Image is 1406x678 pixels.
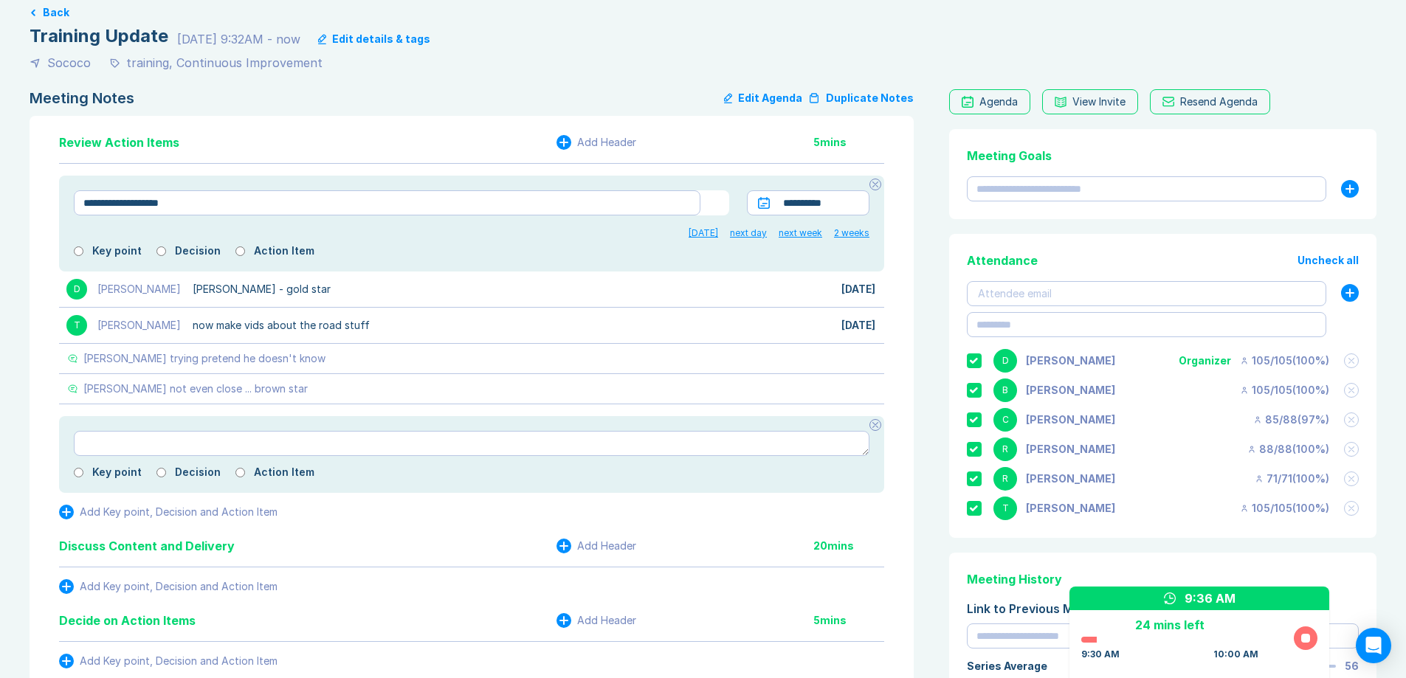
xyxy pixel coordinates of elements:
[993,408,1017,432] div: C
[332,33,430,45] div: Edit details & tags
[813,136,884,148] div: 5 mins
[577,136,636,148] div: Add Header
[1026,443,1115,455] div: Richard Nelson
[318,33,430,45] button: Edit details & tags
[59,579,278,594] button: Add Key point, Decision and Action Item
[47,54,91,72] div: Sococo
[30,24,168,48] div: Training Update
[83,383,308,395] div: [PERSON_NAME] not even close ... brown star
[1042,89,1138,114] button: View Invite
[1247,443,1329,455] div: 88 / 88 ( 100 %)
[1240,502,1329,514] div: 105 / 105 ( 100 %)
[1298,255,1359,266] button: Uncheck all
[556,539,636,553] button: Add Header
[993,497,1017,520] div: T
[834,227,869,239] div: 2 weeks
[193,283,331,295] div: [PERSON_NAME] - gold star
[59,654,278,668] button: Add Key point, Decision and Action Item
[841,283,875,295] div: [DATE]
[577,615,636,626] div: Add Header
[724,89,802,107] button: Edit Agenda
[1026,355,1115,367] div: Doug Sharp
[1026,414,1115,426] div: Corey Wick
[97,319,181,331] div: [PERSON_NAME]
[80,655,278,667] div: Add Key point, Decision and Action Item
[1356,628,1391,663] div: Open Intercom Messenger
[30,89,134,107] div: Meeting Notes
[1213,648,1258,660] div: 10:00 AM
[949,89,1030,114] a: Agenda
[993,467,1017,491] div: R
[254,245,314,257] label: Action Item
[43,7,69,18] button: Back
[993,378,1017,402] div: B
[97,283,181,295] div: [PERSON_NAME]
[993,349,1017,373] div: D
[1345,660,1359,672] div: 56
[175,245,221,257] label: Decision
[1026,502,1115,514] div: Troy Cleghorn
[59,612,196,629] div: Decide on Action Items
[254,466,314,478] label: Action Item
[92,466,142,478] label: Key point
[967,600,1359,618] div: Link to Previous Meetings
[1180,96,1258,108] div: Resend Agenda
[1150,89,1270,114] button: Resend Agenda
[80,506,278,518] div: Add Key point, Decision and Action Item
[841,319,875,331] div: [DATE]
[967,252,1038,269] div: Attendance
[1240,384,1329,396] div: 105 / 105 ( 100 %)
[65,277,89,301] div: D
[556,613,636,628] button: Add Header
[59,537,235,555] div: Discuss Content and Delivery
[1081,616,1258,634] div: 24 mins left
[65,314,89,337] div: T
[779,227,822,239] div: next week
[1026,473,1115,485] div: Ryan Man
[83,353,325,364] div: [PERSON_NAME] trying pretend he doesn't know
[1179,355,1231,367] div: Organizer
[177,30,300,48] div: [DATE] 9:32AM - now
[993,437,1017,461] div: R
[1240,355,1329,367] div: 105 / 105 ( 100 %)
[80,581,278,592] div: Add Key point, Decision and Action Item
[92,245,142,257] label: Key point
[967,570,1359,588] div: Meeting History
[689,227,718,239] div: [DATE]
[1026,384,1115,396] div: Blair Nixon
[577,540,636,552] div: Add Header
[813,540,884,552] div: 20 mins
[979,96,1018,108] div: Agenda
[1255,473,1329,485] div: 71 / 71 ( 100 %)
[175,466,221,478] label: Decision
[193,319,370,331] div: now make vids about the road stuff
[967,147,1359,165] div: Meeting Goals
[1081,648,1120,660] div: 9:30 AM
[30,7,1376,18] a: Back
[59,505,278,519] button: Add Key point, Decision and Action Item
[1185,589,1236,607] div: 9:36 AM
[967,660,1047,672] div: Series Average
[1072,96,1126,108] div: View Invite
[730,227,767,239] div: next day
[126,54,323,72] div: training, Continuous Improvement
[59,134,179,151] div: Review Action Items
[808,89,914,107] button: Duplicate Notes
[1253,414,1329,426] div: 85 / 88 ( 97 %)
[556,135,636,150] button: Add Header
[813,615,884,626] div: 5 mins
